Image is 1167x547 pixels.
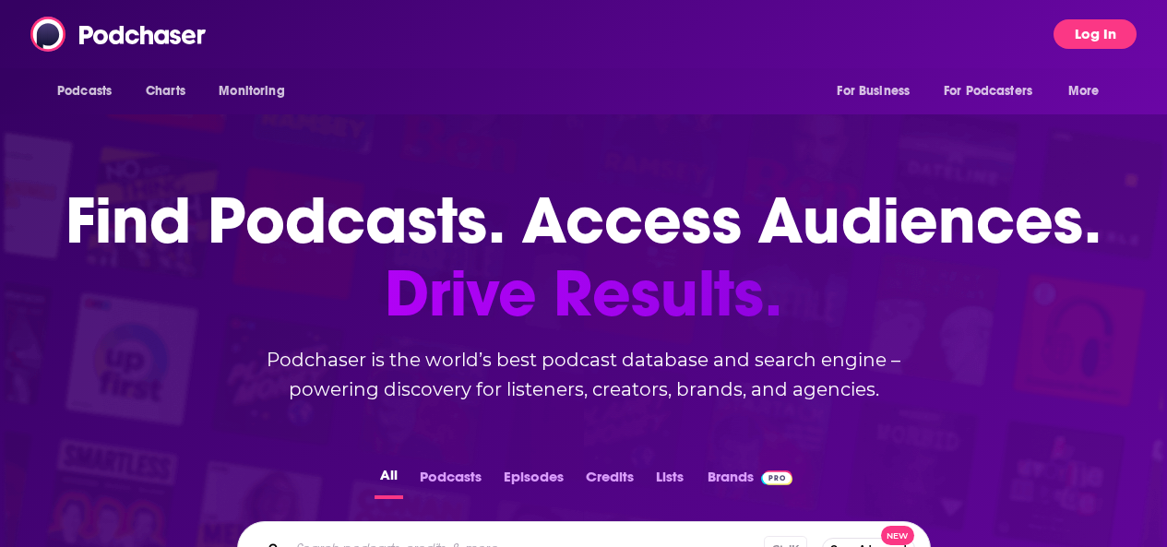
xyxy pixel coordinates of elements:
button: Episodes [498,463,569,499]
button: All [375,463,403,499]
span: New [881,526,914,545]
h1: Find Podcasts. Access Audiences. [65,184,1102,330]
a: Charts [134,74,196,109]
span: For Podcasters [944,78,1032,104]
span: For Business [837,78,910,104]
img: Podchaser Pro [761,470,793,485]
button: open menu [932,74,1059,109]
h2: Podchaser is the world’s best podcast database and search engine – powering discovery for listene... [215,345,953,404]
span: More [1068,78,1100,104]
span: Drive Results. [65,257,1102,330]
button: open menu [824,74,933,109]
button: Log In [1054,19,1137,49]
span: Monitoring [219,78,284,104]
button: Credits [580,463,639,499]
button: open menu [1055,74,1123,109]
span: Charts [146,78,185,104]
button: Lists [650,463,689,499]
a: BrandsPodchaser Pro [708,463,793,499]
button: Podcasts [414,463,487,499]
img: Podchaser - Follow, Share and Rate Podcasts [30,17,208,52]
button: open menu [206,74,308,109]
button: open menu [44,74,136,109]
span: Podcasts [57,78,112,104]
